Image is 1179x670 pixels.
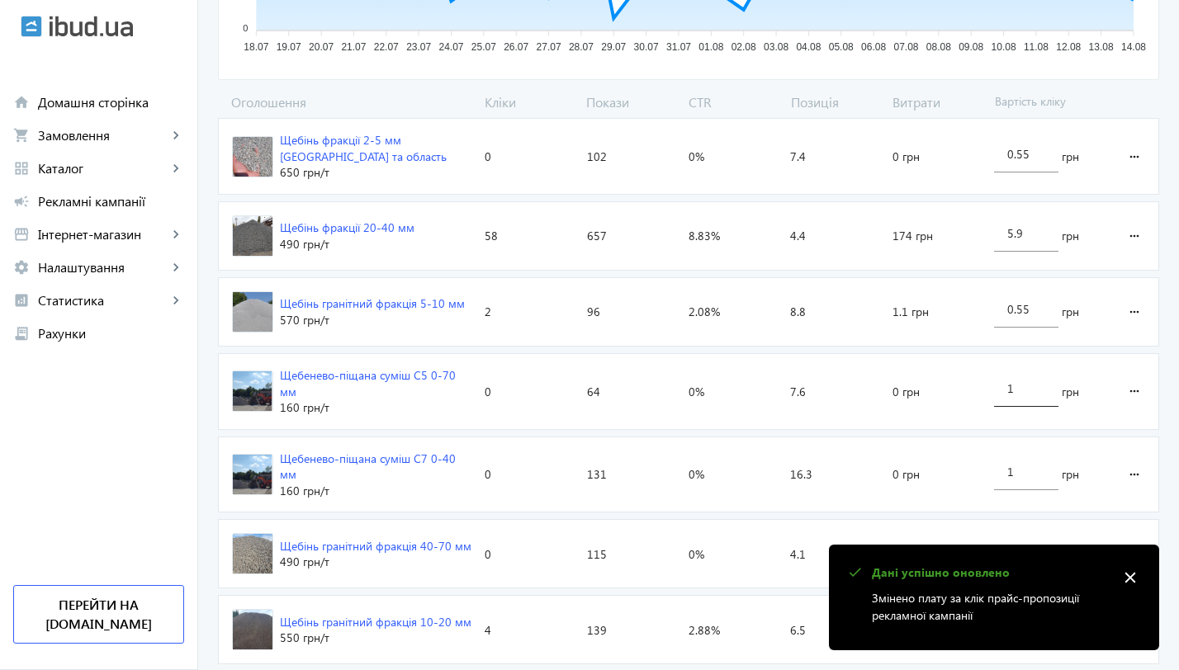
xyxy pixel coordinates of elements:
span: 7.4 [790,149,806,165]
a: Перейти на [DOMAIN_NAME] [13,585,184,644]
span: Інтернет-магазин [38,226,168,243]
mat-icon: more_horiz [1125,455,1144,494]
p: Змінено плату за клік прайс-пропозиції рекламної кампанії [872,589,1108,624]
span: Витрати [886,93,988,111]
span: 0% [689,546,704,563]
tspan: 27.07 [537,42,561,54]
tspan: 23.07 [406,42,431,54]
tspan: 14.08 [1121,42,1146,54]
img: 1444364ddf280952941410121596395-f5385c85c1.jpg [233,455,272,494]
div: 550 грн /т [280,630,471,646]
span: 1.1 грн [893,304,929,320]
tspan: 02.08 [732,42,756,54]
span: Каталог [38,160,168,177]
tspan: 21.07 [341,42,366,54]
img: ibud.svg [21,16,42,37]
mat-icon: campaign [13,193,30,210]
mat-icon: settings [13,259,30,276]
mat-icon: more_horiz [1125,137,1144,177]
div: 160 грн /т [280,483,471,499]
img: 1685564ddf2d22b8034441011197533-d9872840d1.jpg [233,216,272,256]
span: грн [1062,384,1079,400]
span: 7.6 [790,384,806,400]
tspan: 31.07 [666,42,691,54]
img: ibud_text.svg [50,16,133,37]
span: 4.1 [790,546,806,563]
span: 0% [689,466,704,483]
tspan: 28.07 [569,42,594,54]
span: 131 [587,466,607,483]
div: 490 грн /т [280,554,471,570]
tspan: 03.08 [764,42,788,54]
span: 0 [485,149,491,165]
tspan: 25.07 [471,42,496,54]
span: 0 грн [893,149,920,165]
div: 160 грн /т [280,399,471,416]
mat-icon: more_horiz [1125,216,1144,256]
img: 1438964ddf02267b226900188851499-3c2d84b336.jpg [233,534,272,573]
span: 657 [587,228,607,244]
span: 0 [485,384,491,400]
span: 4.4 [790,228,806,244]
span: Замовлення [38,127,168,144]
tspan: 07.08 [893,42,918,54]
div: Щебінь гранітний фракція 10-20 мм [280,614,471,630]
span: 0 [485,466,491,483]
span: 4 [485,622,491,639]
img: 1436964ddf21f981ef6588858516755-f5385c85c1.jpg [233,371,272,411]
span: 6.5 [790,622,806,639]
div: Щебенево-піщана суміш С7 0-40 мм [280,451,471,483]
tspan: 11.08 [1024,42,1049,54]
tspan: 26.07 [504,42,528,54]
span: 16.3 [790,466,812,483]
span: 96 [587,304,600,320]
mat-icon: shopping_cart [13,127,30,144]
tspan: 18.07 [244,42,268,54]
img: 1437564ddf05b9e78c5238586261399-64d532ed1f.jpg [233,610,272,649]
div: Щебінь фракції 20-40 мм [280,219,414,236]
span: грн [1062,228,1079,244]
mat-icon: grid_view [13,160,30,177]
span: Кліки [478,93,580,111]
span: 58 [485,228,498,244]
mat-icon: storefront [13,226,30,243]
tspan: 05.08 [829,42,854,54]
tspan: 19.07 [277,42,301,54]
div: Щебінь гранітний фракція 40-70 мм [280,538,471,554]
mat-icon: keyboard_arrow_right [168,259,184,276]
span: 174 грн [893,228,933,244]
tspan: 04.08 [796,42,821,54]
span: Рекламні кампанії [38,193,184,210]
tspan: 06.08 [861,42,886,54]
tspan: 29.07 [601,42,626,54]
span: грн [1062,149,1079,165]
span: 64 [587,384,600,400]
mat-icon: receipt_long [13,325,30,342]
span: 2.08% [689,304,720,320]
div: 570 грн /т [280,312,465,328]
span: грн [1062,304,1079,320]
mat-icon: home [13,94,30,111]
span: 102 [587,149,607,165]
mat-icon: keyboard_arrow_right [168,160,184,177]
tspan: 08.08 [926,42,951,54]
span: 139 [587,622,607,639]
mat-icon: keyboard_arrow_right [168,292,184,309]
img: 1626064dc7ed535baf7681978096638-07c6f09a6b.jpg [233,292,272,332]
span: 2.88% [689,622,720,639]
span: 8.83% [689,228,720,244]
span: 0 грн [893,384,920,400]
mat-icon: keyboard_arrow_right [168,226,184,243]
tspan: 01.08 [698,42,723,54]
img: 1438964ddf1ce2b0c66396419432497-3a3ad38b7f.jpg [233,137,272,177]
div: Щебінь гранітний фракція 5-10 мм [280,295,465,312]
mat-icon: more_horiz [1125,292,1144,332]
span: Домашня сторінка [38,94,184,111]
span: Рахунки [38,325,184,342]
div: Щебенево-піщана суміш С5 0-70 мм [280,367,471,399]
mat-icon: more_horiz [1125,371,1144,411]
tspan: 10.08 [992,42,1016,54]
span: Налаштування [38,259,168,276]
span: Покази [580,93,682,111]
div: 490 грн /т [280,236,414,252]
